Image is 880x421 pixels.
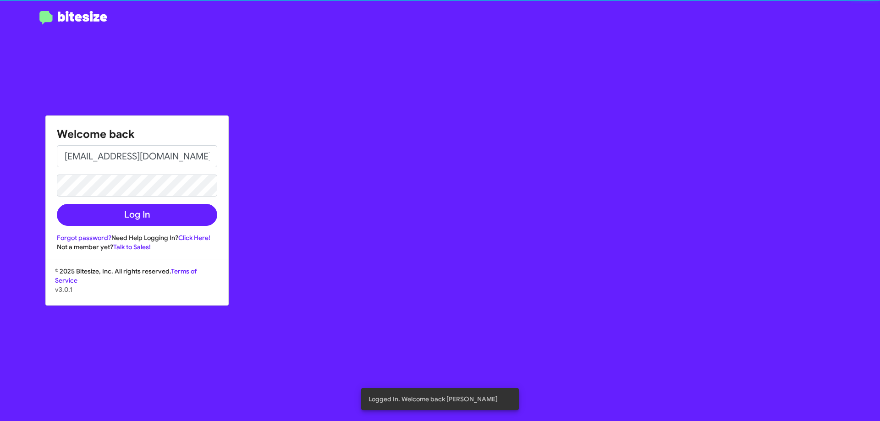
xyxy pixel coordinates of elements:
a: Talk to Sales! [113,243,151,251]
h1: Welcome back [57,127,217,142]
div: Not a member yet? [57,242,217,252]
span: Logged In. Welcome back [PERSON_NAME] [368,394,498,404]
div: © 2025 Bitesize, Inc. All rights reserved. [46,267,228,305]
p: v3.0.1 [55,285,219,294]
button: Log In [57,204,217,226]
a: Click Here! [178,234,210,242]
a: Forgot password? [57,234,111,242]
input: Email address [57,145,217,167]
div: Need Help Logging In? [57,233,217,242]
